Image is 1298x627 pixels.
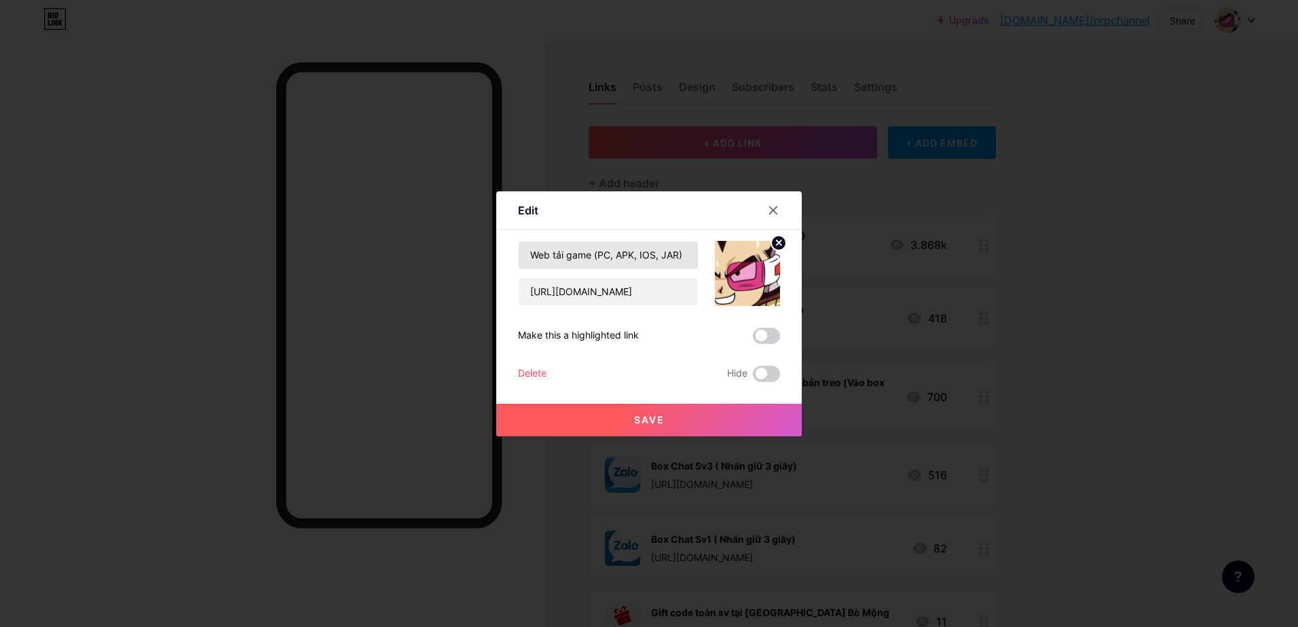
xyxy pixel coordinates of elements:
[519,242,698,269] input: Title
[634,414,665,425] span: Save
[519,278,698,305] input: URL
[518,328,639,344] div: Make this a highlighted link
[518,202,538,218] div: Edit
[715,241,780,306] img: link_thumbnail
[518,366,546,382] div: Delete
[727,366,747,382] span: Hide
[496,404,802,436] button: Save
